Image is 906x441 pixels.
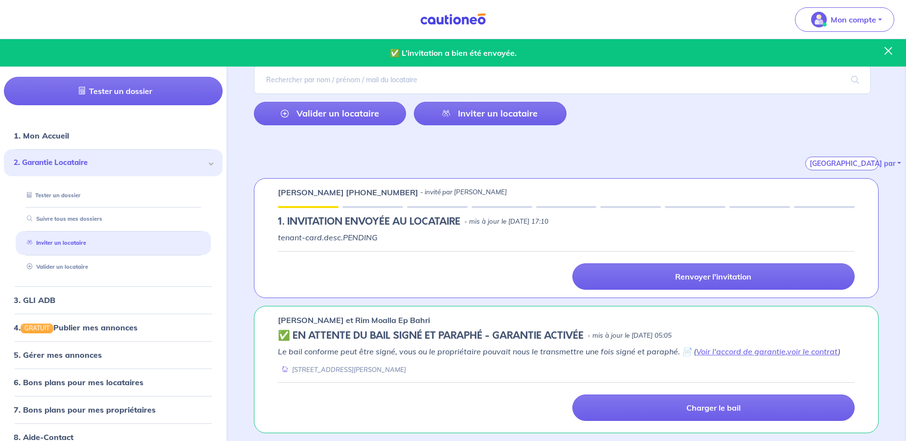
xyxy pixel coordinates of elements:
[278,330,584,342] h5: ✅️️️ EN ATTENTE DU BAIL SIGNÉ ET PARAPHÉ - GARANTIE ACTIVÉE
[4,372,223,392] div: 6. Bons plans pour mes locataires
[14,131,69,140] a: 1. Mon Accueil
[23,192,81,199] a: Tester un dossier
[14,323,137,332] a: 4.GRATUITPublier mes annonces
[254,66,871,94] input: Rechercher par nom / prénom / mail du locataire
[4,149,223,176] div: 2. Garantie Locataire
[795,7,894,32] button: illu_account_valid_menu.svgMon compte
[696,347,786,356] a: Voir l'accord de garantie
[278,365,406,374] div: [STREET_ADDRESS][PERSON_NAME]
[675,272,751,281] p: Renvoyer l'invitation
[16,235,211,251] div: Inviter un locataire
[14,405,156,415] a: 7. Bons plans pour mes propriétaires
[686,403,741,413] p: Charger le bail
[414,102,566,125] a: Inviter un locataire
[16,259,211,275] div: Valider un locataire
[278,232,855,243] p: tenant-card.desc.PENDING
[4,345,223,365] div: 5. Gérer mes annonces
[839,66,871,93] span: search
[4,77,223,105] a: Tester un dossier
[4,126,223,145] div: 1. Mon Accueil
[278,186,418,198] p: [PERSON_NAME] [PHONE_NUMBER]
[4,400,223,419] div: 7. Bons plans pour mes propriétaires
[278,330,855,342] div: state: CONTRACT-SIGNED, Context: ,IS-GL-CAUTION
[278,216,460,228] h5: 1.︎ INVITATION ENVOYÉE AU LOCATAIRE
[811,12,827,27] img: illu_account_valid_menu.svg
[278,216,855,228] div: state: PENDING, Context:
[787,347,838,356] a: voir le contrat
[278,314,430,326] p: [PERSON_NAME] et Rim Moalla Ep Bahri
[23,239,86,246] a: Inviter un locataire
[805,157,879,170] button: [GEOGRAPHIC_DATA] par
[572,263,855,290] a: Renvoyer l'invitation
[16,211,211,228] div: Suivre tous mes dossiers
[23,263,88,270] a: Valider un locataire
[831,14,876,25] p: Mon compte
[14,157,205,168] span: 2. Garantie Locataire
[14,295,55,305] a: 3. GLI ADB
[23,216,102,223] a: Suivre tous mes dossiers
[464,217,548,227] p: - mis à jour le [DATE] 17:10
[420,187,507,197] p: - invité par [PERSON_NAME]
[588,331,672,341] p: - mis à jour le [DATE] 05:05
[278,347,840,356] em: Le bail conforme peut être signé, vous ou le propriétaire pouvait nous le transmettre une fois si...
[416,13,490,25] img: Cautioneo
[14,350,102,360] a: 5. Gérer mes annonces
[4,318,223,337] div: 4.GRATUITPublier mes annonces
[14,377,143,387] a: 6. Bons plans pour mes locataires
[16,187,211,204] div: Tester un dossier
[254,102,406,125] a: Valider un locataire
[4,290,223,310] div: 3. GLI ADB
[572,395,855,421] a: Charger le bail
